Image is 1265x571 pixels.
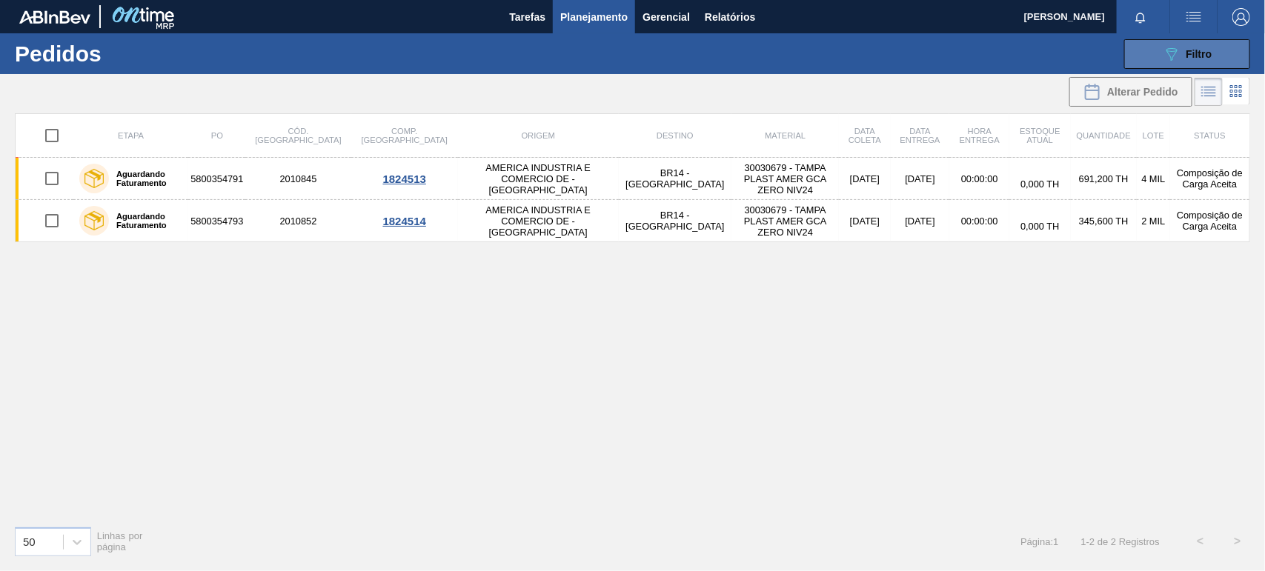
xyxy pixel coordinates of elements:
[23,535,36,548] div: 50
[731,158,839,200] td: 30030679 - TAMPA PLAST AMER GCA ZERO NIV24
[1194,131,1225,140] span: Status
[1117,7,1164,27] button: Notificações
[839,200,891,242] td: [DATE]
[245,158,351,200] td: 2010845
[1186,48,1212,60] span: Filtro
[211,131,223,140] span: PO
[619,200,732,242] td: BR14 - [GEOGRAPHIC_DATA]
[188,158,245,200] td: 5800354791
[353,173,456,185] div: 1824513
[118,131,144,140] span: Etapa
[1137,200,1170,242] td: 2 MIL
[1143,131,1164,140] span: Lote
[16,200,1250,242] a: Aguardando Faturamento58003547932010852AMERICA INDUSTRIA E COMERCIO DE - [GEOGRAPHIC_DATA]BR14 - ...
[891,200,950,242] td: [DATE]
[1219,523,1256,560] button: >
[731,200,839,242] td: 30030679 - TAMPA PLAST AMER GCA ZERO NIV24
[1170,158,1249,200] td: Composição de Carga Aceita
[900,127,940,144] span: Data entrega
[255,127,341,144] span: Cód. [GEOGRAPHIC_DATA]
[362,127,448,144] span: Comp. [GEOGRAPHIC_DATA]
[97,530,143,552] span: Linhas por página
[245,200,351,242] td: 2010852
[643,8,690,26] span: Gerencial
[1077,131,1131,140] span: Quantidade
[949,158,1009,200] td: 00:00:00
[1071,200,1137,242] td: 345,600 TH
[765,131,806,140] span: Material
[109,170,182,187] label: Aguardando Faturamento
[1137,158,1170,200] td: 4 MIL
[15,45,232,62] h1: Pedidos
[705,8,755,26] span: Relatórios
[1020,536,1058,547] span: Página : 1
[458,158,619,200] td: AMERICA INDUSTRIA E COMERCIO DE - [GEOGRAPHIC_DATA]
[1124,39,1250,69] button: Filtro
[949,200,1009,242] td: 00:00:00
[1223,78,1250,106] div: Visão em Cards
[188,200,245,242] td: 5800354793
[560,8,628,26] span: Planejamento
[1071,158,1137,200] td: 691,200 TH
[839,158,891,200] td: [DATE]
[1081,536,1160,547] span: 1 - 2 de 2 Registros
[458,200,619,242] td: AMERICA INDUSTRIA E COMERCIO DE - [GEOGRAPHIC_DATA]
[353,215,456,227] div: 1824514
[1185,8,1203,26] img: userActions
[619,158,732,200] td: BR14 - [GEOGRAPHIC_DATA]
[522,131,555,140] span: Origem
[1195,78,1223,106] div: Visão em Lista
[1020,127,1060,144] span: Estoque atual
[960,127,1000,144] span: Hora Entrega
[1020,221,1059,232] span: 0,000 TH
[109,212,182,230] label: Aguardando Faturamento
[1170,200,1249,242] td: Composição de Carga Aceita
[1232,8,1250,26] img: Logout
[19,10,90,24] img: TNhmsLtSVTkK8tSr43FrP2fwEKptu5GPRR3wAAAABJRU5ErkJggg==
[509,8,545,26] span: Tarefas
[16,158,1250,200] a: Aguardando Faturamento58003547912010845AMERICA INDUSTRIA E COMERCIO DE - [GEOGRAPHIC_DATA]BR14 - ...
[1107,86,1178,98] span: Alterar Pedido
[1020,178,1059,190] span: 0,000 TH
[657,131,694,140] span: Destino
[1069,77,1192,107] div: Alterar Pedido
[891,158,950,200] td: [DATE]
[1182,523,1219,560] button: <
[849,127,881,144] span: Data coleta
